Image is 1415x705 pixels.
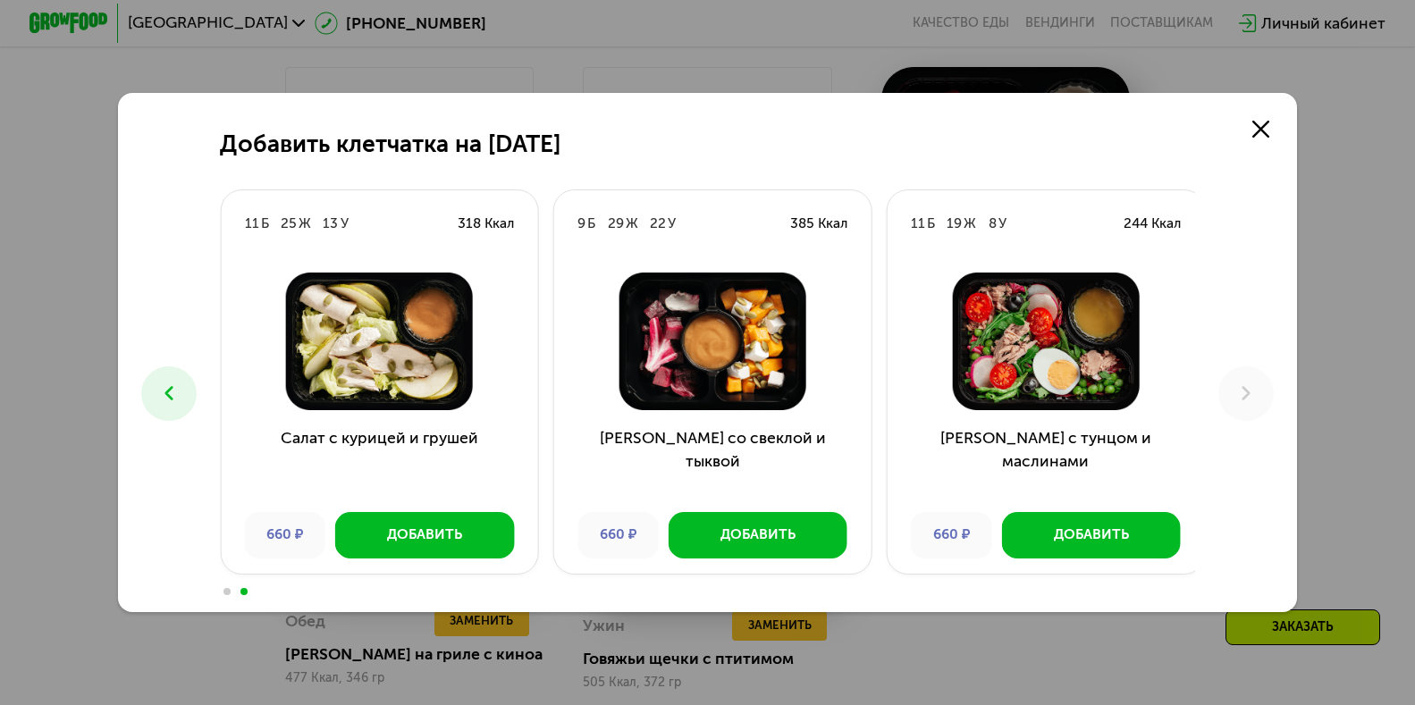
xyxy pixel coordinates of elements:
[668,214,676,234] div: У
[554,426,872,497] h3: [PERSON_NAME] со свеклой и тыквой
[220,130,560,158] h2: Добавить клетчатка на [DATE]
[964,214,976,234] div: Ж
[626,214,638,234] div: Ж
[245,214,259,234] div: 11
[1124,214,1181,234] div: 244 Ккал
[245,512,326,559] div: 660 ₽
[669,512,847,559] button: Добавить
[335,512,514,559] button: Добавить
[911,512,992,559] div: 660 ₽
[323,214,338,234] div: 13
[650,214,666,234] div: 22
[569,273,855,410] img: Салат со свеклой и тыквой
[299,214,311,234] div: Ж
[281,214,297,234] div: 25
[261,214,269,234] div: Б
[989,214,997,234] div: 8
[608,214,624,234] div: 29
[237,273,523,410] img: Салат с курицей и грушей
[387,525,462,545] div: Добавить
[888,426,1205,497] h3: [PERSON_NAME] с тунцом и маслинами
[947,214,962,234] div: 19
[577,214,585,234] div: 9
[790,214,847,234] div: 385 Ккал
[458,214,514,234] div: 318 Ккал
[720,525,796,545] div: Добавить
[903,273,1189,410] img: Салат с тунцом и маслинами
[998,214,1007,234] div: У
[587,214,595,234] div: Б
[221,426,538,497] h3: Салат с курицей и грушей
[341,214,349,234] div: У
[927,214,935,234] div: Б
[1001,512,1180,559] button: Добавить
[1054,525,1129,545] div: Добавить
[577,512,659,559] div: 660 ₽
[911,214,925,234] div: 11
